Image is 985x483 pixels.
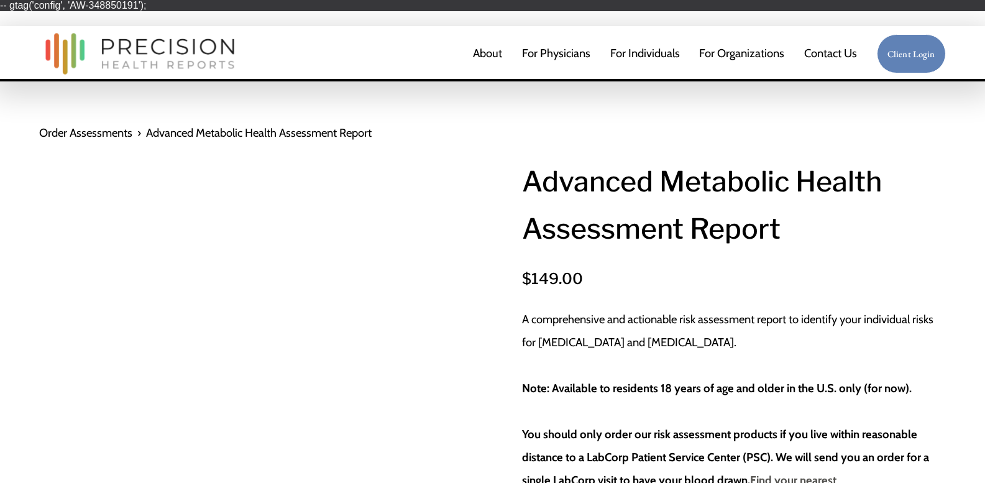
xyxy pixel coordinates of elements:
[137,122,141,145] span: ›
[39,27,241,80] img: Precision Health Reports
[610,41,680,67] a: For Individuals
[39,159,70,214] div: Gallery thumbnails
[39,122,132,145] a: Order Assessments
[473,41,502,67] a: About
[699,42,784,65] span: For Organizations
[146,122,372,145] a: Advanced Metabolic Health Assessment Report
[522,266,946,292] div: $149.00
[877,34,946,73] a: Client Login
[522,41,590,67] a: For Physicians
[804,41,857,67] a: Contact Us
[699,41,784,67] a: folder dropdown
[522,159,946,252] h1: Advanced Metabolic Health Assessment Report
